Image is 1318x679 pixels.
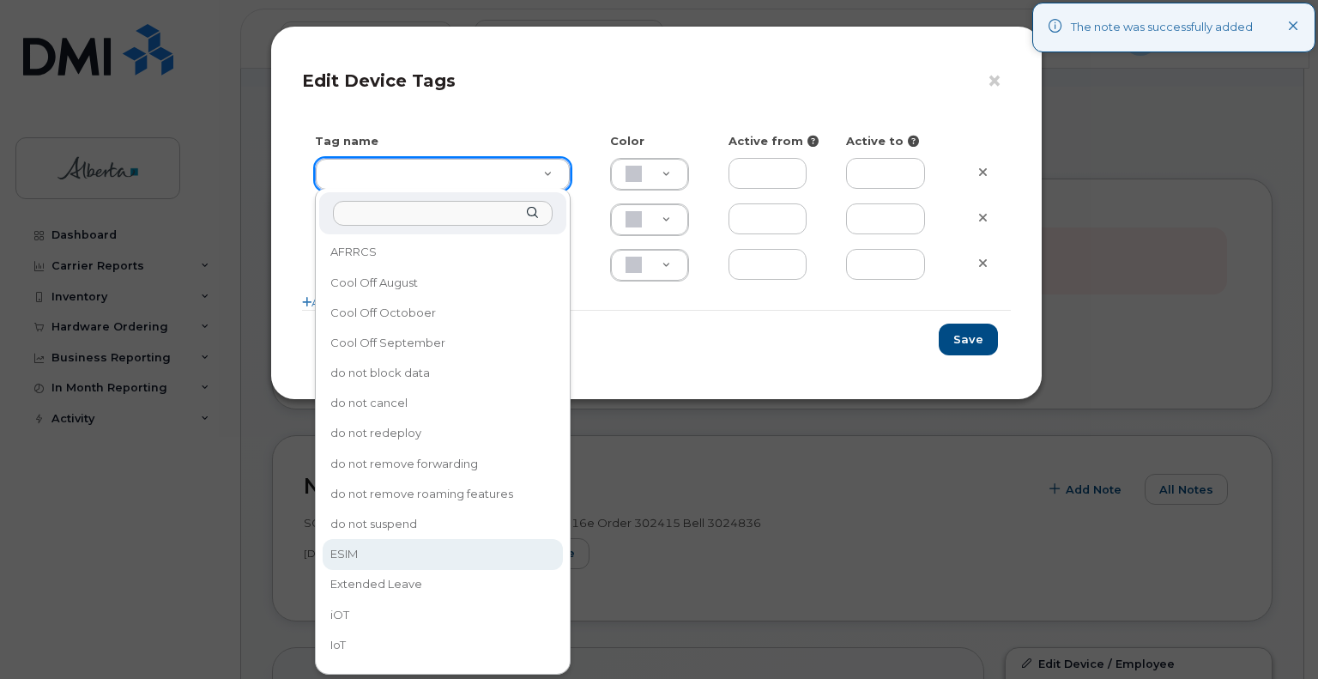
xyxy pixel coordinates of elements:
[324,481,561,507] div: do not remove roaming features
[324,541,561,567] div: ESIM
[324,632,561,658] div: IoT
[324,390,561,416] div: do not cancel
[324,270,561,296] div: Cool Off August
[1071,19,1253,36] div: The note was successfully added
[324,451,561,477] div: do not remove forwarding
[324,239,561,266] div: AFRRCS
[324,360,561,386] div: do not block data
[324,330,561,356] div: Cool Off September
[324,602,561,628] div: iOT
[324,511,561,537] div: do not suspend
[324,421,561,447] div: do not redeploy
[324,572,561,598] div: Extended Leave
[324,300,561,326] div: Cool Off Octoboer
